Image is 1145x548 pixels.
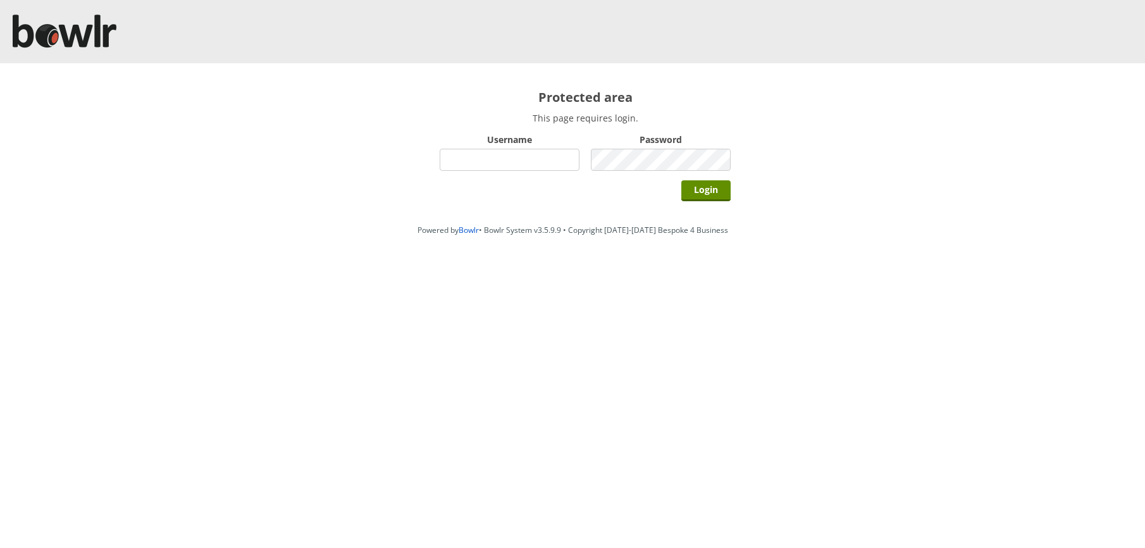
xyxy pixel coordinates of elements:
[440,112,731,124] p: This page requires login.
[440,89,731,106] h2: Protected area
[440,134,579,146] label: Username
[591,134,731,146] label: Password
[418,225,728,235] span: Powered by • Bowlr System v3.5.9.9 • Copyright [DATE]-[DATE] Bespoke 4 Business
[681,180,731,201] input: Login
[459,225,479,235] a: Bowlr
